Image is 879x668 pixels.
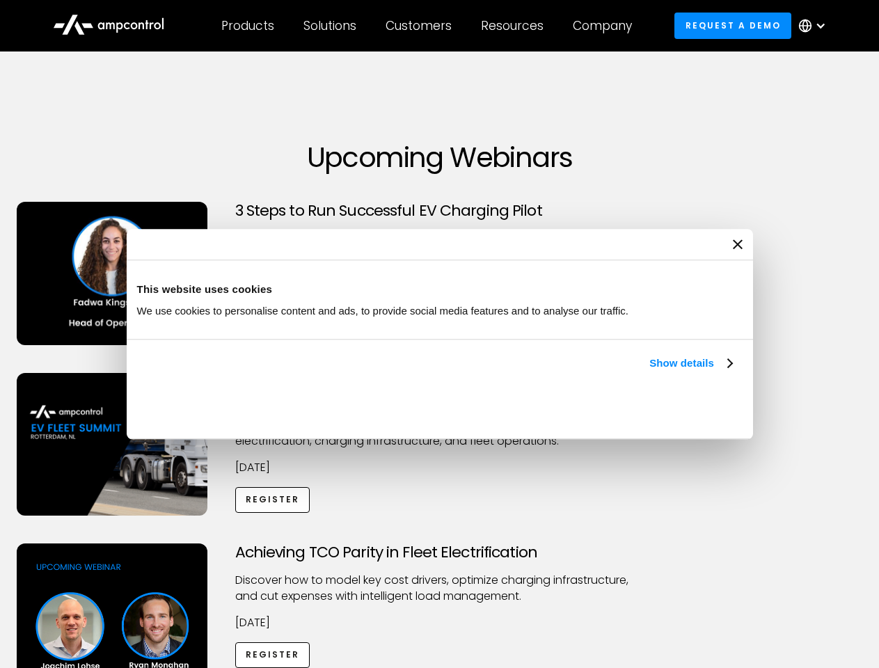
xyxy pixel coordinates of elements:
[235,642,310,668] a: Register
[481,18,544,33] div: Resources
[573,18,632,33] div: Company
[235,543,644,562] h3: Achieving TCO Parity in Fleet Electrification
[386,18,452,33] div: Customers
[235,573,644,604] p: Discover how to model key cost drivers, optimize charging infrastructure, and cut expenses with i...
[235,615,644,630] p: [DATE]
[303,18,356,33] div: Solutions
[674,13,791,38] a: Request a demo
[235,202,644,220] h3: 3 Steps to Run Successful EV Charging Pilot
[537,388,737,428] button: Okay
[733,239,743,249] button: Close banner
[235,460,644,475] p: [DATE]
[649,355,731,372] a: Show details
[137,305,629,317] span: We use cookies to personalise content and ads, to provide social media features and to analyse ou...
[221,18,274,33] div: Products
[17,141,863,174] h1: Upcoming Webinars
[235,487,310,513] a: Register
[137,281,743,298] div: This website uses cookies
